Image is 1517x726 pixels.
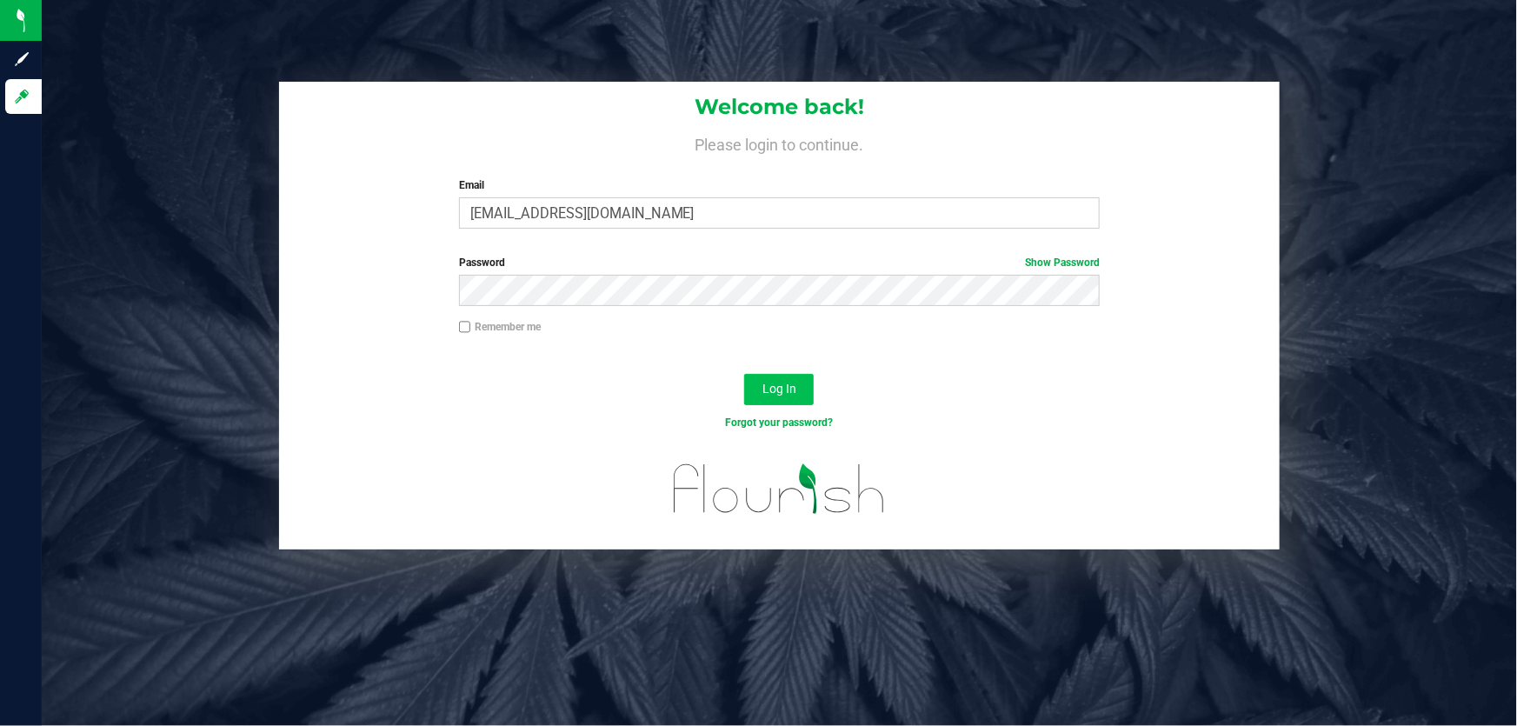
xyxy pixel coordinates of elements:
[279,132,1280,153] h4: Please login to continue.
[744,374,814,405] button: Log In
[655,449,905,530] img: flourish_logo.svg
[762,382,796,396] span: Log In
[13,88,30,105] inline-svg: Log in
[459,321,471,333] input: Remember me
[1025,256,1100,269] a: Show Password
[459,319,541,335] label: Remember me
[13,50,30,68] inline-svg: Sign up
[725,416,833,429] a: Forgot your password?
[459,177,1101,193] label: Email
[459,256,505,269] span: Password
[279,96,1280,118] h1: Welcome back!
